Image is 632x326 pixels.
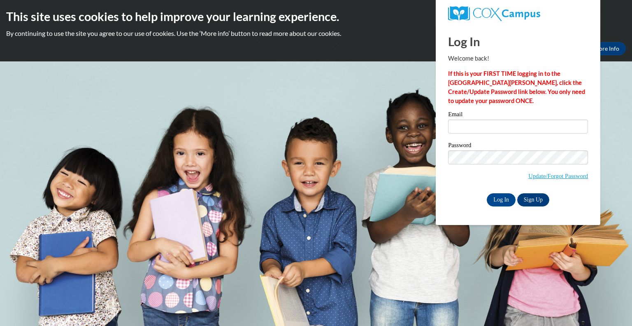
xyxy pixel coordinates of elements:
[448,54,588,63] p: Welcome back!
[448,111,588,120] label: Email
[517,193,549,206] a: Sign Up
[448,6,540,21] img: COX Campus
[6,29,626,38] p: By continuing to use the site you agree to our use of cookies. Use the ‘More info’ button to read...
[528,173,588,179] a: Update/Forgot Password
[448,142,588,150] label: Password
[587,42,626,55] a: More Info
[448,70,585,104] strong: If this is your FIRST TIME logging in to the [GEOGRAPHIC_DATA][PERSON_NAME], click the Create/Upd...
[448,6,588,21] a: COX Campus
[448,33,588,50] h1: Log In
[6,8,626,25] h2: This site uses cookies to help improve your learning experience.
[487,193,516,206] input: Log In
